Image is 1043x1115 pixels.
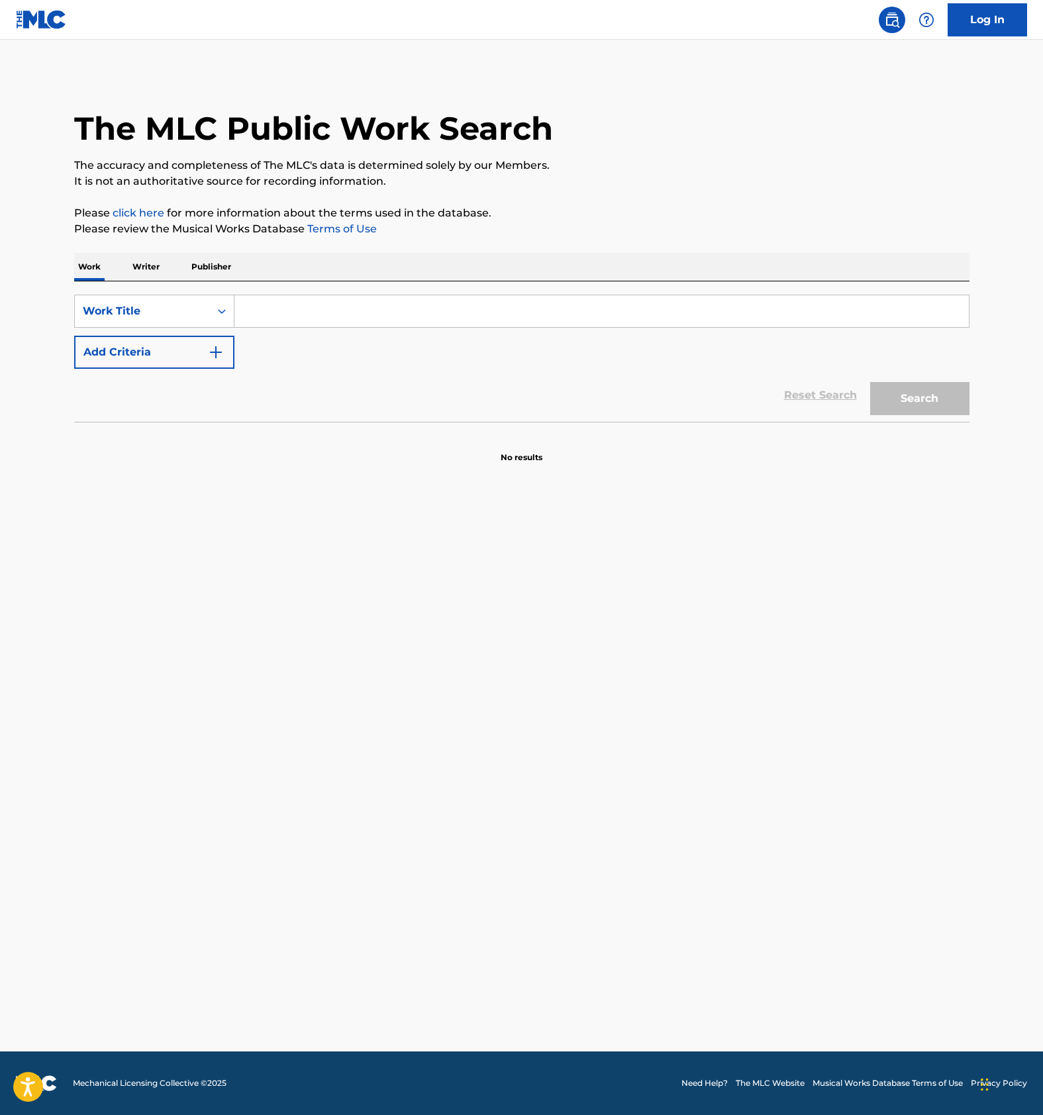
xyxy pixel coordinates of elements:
[74,205,969,221] p: Please for more information about the terms used in the database.
[74,158,969,173] p: The accuracy and completeness of The MLC's data is determined solely by our Members.
[913,7,940,33] div: Help
[73,1077,226,1089] span: Mechanical Licensing Collective © 2025
[128,253,164,281] p: Writer
[971,1077,1027,1089] a: Privacy Policy
[919,12,934,28] img: help
[16,10,67,29] img: MLC Logo
[74,336,234,369] button: Add Criteria
[813,1077,963,1089] a: Musical Works Database Terms of Use
[305,222,377,235] a: Terms of Use
[501,436,542,463] p: No results
[74,221,969,237] p: Please review the Musical Works Database
[16,1075,57,1091] img: logo
[208,344,224,360] img: 9d2ae6d4665cec9f34b9.svg
[948,3,1027,36] a: Log In
[981,1065,989,1104] div: Drag
[187,253,235,281] p: Publisher
[736,1077,805,1089] a: The MLC Website
[74,109,553,148] h1: The MLC Public Work Search
[977,1051,1043,1115] iframe: Chat Widget
[681,1077,728,1089] a: Need Help?
[879,7,905,33] a: Public Search
[74,253,105,281] p: Work
[113,207,164,219] a: click here
[83,303,202,319] div: Work Title
[74,295,969,422] form: Search Form
[74,173,969,189] p: It is not an authoritative source for recording information.
[884,12,900,28] img: search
